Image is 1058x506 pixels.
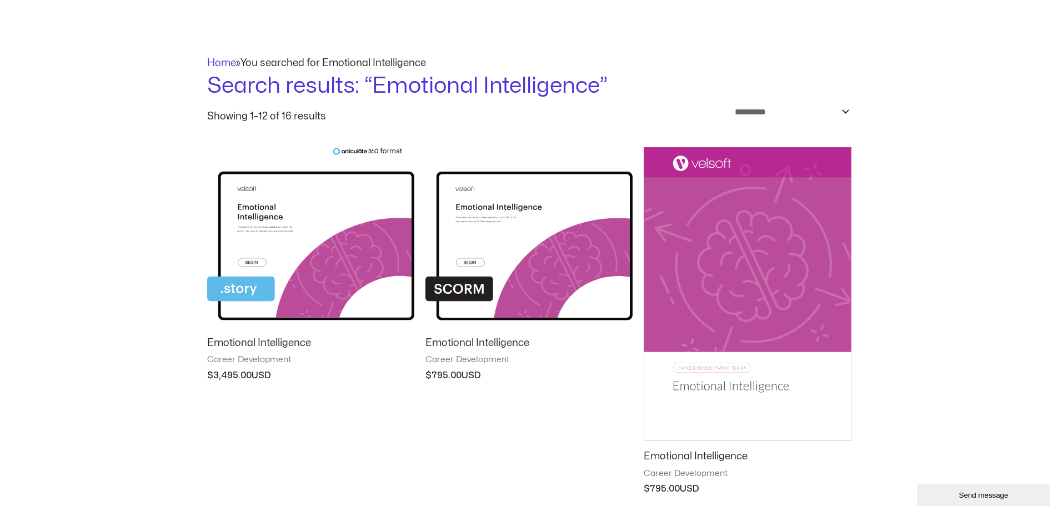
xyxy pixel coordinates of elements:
a: Emotional Intelligence [644,450,851,468]
span: $ [644,484,650,493]
span: Career Development [425,354,633,365]
select: Shop order [728,102,851,122]
span: $ [207,371,213,380]
span: » [207,58,426,68]
span: Career Development [207,354,414,365]
span: You searched for Emotional Intelligence [240,58,426,68]
h1: Search results: “Emotional Intelligence” [207,71,851,102]
h2: Emotional Intelligence [207,337,414,349]
iframe: chat widget [917,482,1052,506]
bdi: 3,495.00 [207,371,252,380]
p: Showing 1–12 of 16 results [207,112,326,122]
bdi: 795.00 [644,484,680,493]
img: Emotional Intelligence [425,147,633,328]
img: Emotional Intelligence [207,147,414,328]
a: Home [207,58,236,68]
img: emotional intelligence courseware [644,147,851,442]
span: Career Development [644,468,851,479]
a: Emotional Intelligence [207,337,414,354]
span: $ [425,371,432,380]
a: Emotional Intelligence [425,337,633,354]
h2: Emotional Intelligence [425,337,633,349]
h2: Emotional Intelligence [644,450,851,463]
bdi: 795.00 [425,371,462,380]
